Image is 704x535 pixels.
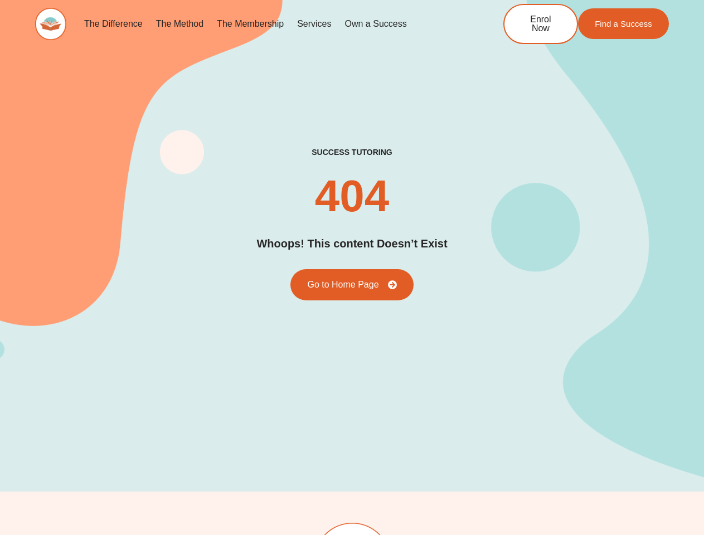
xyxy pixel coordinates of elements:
a: Services [290,11,338,37]
span: Enrol Now [521,15,560,33]
span: Go to Home Page [307,280,378,289]
nav: Menu [77,11,467,37]
h2: success tutoring [312,147,392,157]
a: Go to Home Page [290,269,413,300]
a: Enrol Now [503,4,578,44]
iframe: Chat Widget [648,481,704,535]
span: Find a Success [595,20,652,28]
a: The Method [149,11,210,37]
a: Own a Success [338,11,414,37]
a: The Membership [210,11,290,37]
h2: 404 [315,174,389,218]
a: The Difference [77,11,149,37]
h2: Whoops! This content Doesn’t Exist [256,235,447,252]
a: Find a Success [578,8,669,39]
